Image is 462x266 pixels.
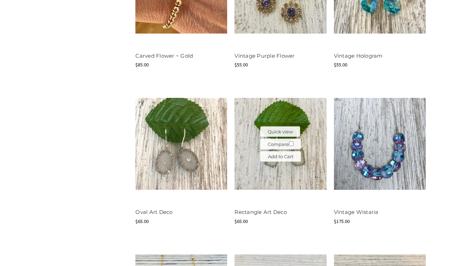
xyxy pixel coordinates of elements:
span: $65.00 [234,218,248,224]
label: Compare [260,138,301,149]
a: Carved Flower ~ Gold [135,52,193,59]
a: Oval Art Deco [135,209,172,215]
span: $55.00 [234,62,248,68]
a: Vintage Hologram [334,52,383,59]
span: $85.00 [135,62,149,68]
input: Compare [289,141,293,146]
a: Add to Cart [260,151,301,161]
img: Rectangle Art Deco [234,98,326,190]
a: Rectangle Art Deco [234,209,287,215]
a: Vintage Wistaria [334,83,426,204]
span: $65.00 [135,218,149,224]
img: Vintage Wistaria [334,98,426,190]
a: Vintage Wistaria [334,209,379,215]
span: $55.00 [334,62,347,68]
a: Oval Art Deco [135,83,227,204]
a: Rectangle Art Deco [234,83,326,204]
a: Vintage Purple Flower [234,52,295,59]
span: $175.00 [334,218,350,224]
img: Oval Art Deco [135,98,227,190]
button: Quick view [260,126,300,137]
